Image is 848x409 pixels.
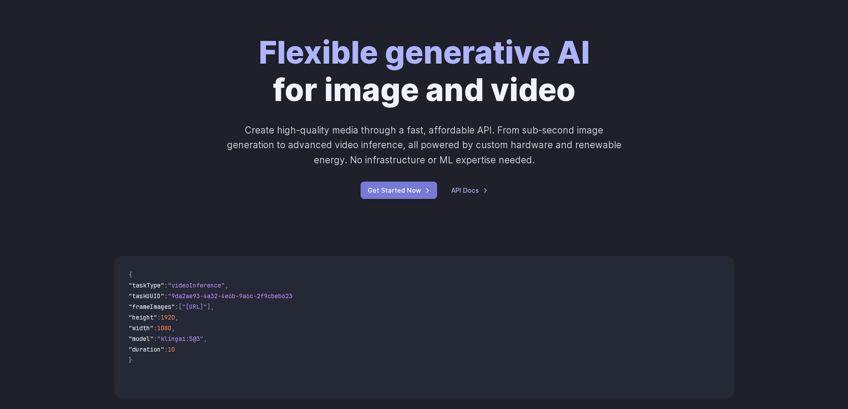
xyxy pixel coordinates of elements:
span: : [154,324,157,332]
span: , [225,281,228,289]
span: "9da2ae93-4a32-4e6b-9a6c-2f9cbeb62301" [168,292,303,300]
span: ] [207,303,211,311]
a: Get Started Now [361,182,437,199]
span: 1920 [161,313,175,321]
span: : [164,281,168,289]
span: 10 [168,345,175,353]
span: } [129,356,132,364]
span: : [175,303,179,311]
span: "width" [129,324,154,332]
span: "videoInference" [168,281,225,289]
span: "klingai:5@3" [157,335,203,343]
span: "frameImages" [129,303,175,311]
span: , [171,324,175,332]
span: : [157,313,161,321]
span: , [175,313,179,321]
span: , [211,303,214,311]
a: API Docs [451,185,488,195]
span: : [154,335,157,343]
span: , [203,335,207,343]
span: "taskType" [129,281,164,289]
strong: Flexible generative AI [259,33,590,71]
span: "[URL]" [182,303,207,311]
span: { [129,271,132,279]
span: : [164,292,168,300]
span: "duration" [129,345,164,353]
span: 1080 [157,324,171,332]
h1: for image and video [259,34,590,109]
span: [ [179,303,182,311]
span: : [164,345,168,353]
span: "height" [129,313,157,321]
span: "taskUUID" [129,292,164,300]
p: Create high-quality media through a fast, affordable API. From sub-second image generation to adv... [226,123,622,167]
span: "model" [129,335,154,343]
